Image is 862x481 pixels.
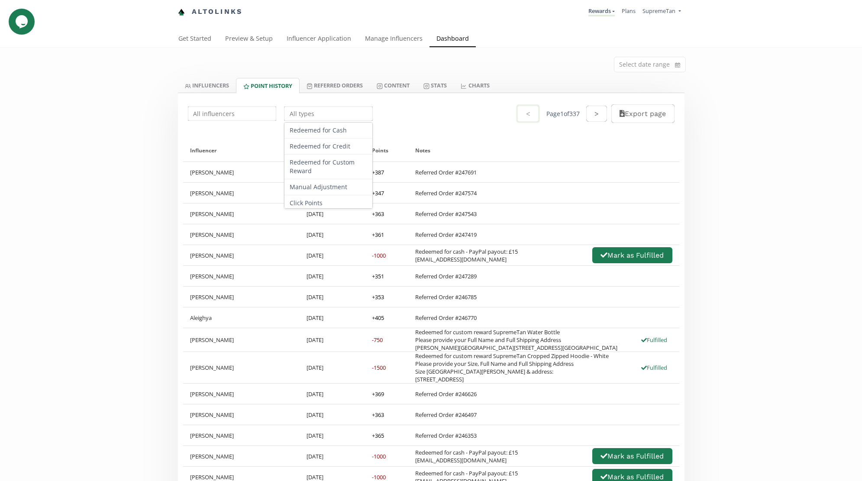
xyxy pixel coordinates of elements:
[300,328,365,352] div: [DATE]
[372,210,384,218] div: + 363
[300,266,365,286] div: [DATE]
[372,272,384,280] div: + 351
[372,390,384,398] div: + 369
[372,168,384,176] div: + 387
[300,78,370,93] a: Referred Orders
[415,314,477,322] div: Referred Order #246770
[300,203,365,224] div: [DATE]
[183,307,300,328] div: Aleighya
[178,78,236,93] a: INFLUENCERS
[416,78,454,93] a: Stats
[300,352,365,383] div: [DATE]
[415,231,477,239] div: Referred Order #247419
[636,336,672,344] div: Fulfilled
[675,61,680,69] svg: calendar
[187,105,278,122] input: All influencers
[586,106,607,122] button: >
[183,245,300,265] div: [PERSON_NAME]
[9,9,36,35] iframe: chat widget
[372,231,384,239] div: + 361
[372,336,383,344] div: -750
[300,224,365,245] div: [DATE]
[183,162,300,182] div: [PERSON_NAME]
[183,328,300,352] div: [PERSON_NAME]
[415,189,477,197] div: Referred Order #247574
[372,189,384,197] div: + 347
[588,7,615,16] a: Rewards
[415,293,477,301] div: Referred Order #246785
[284,123,372,139] div: Redeemed for Cash
[178,9,185,16] img: favicon-32x32.png
[280,31,358,48] a: Influencer Application
[415,411,477,419] div: Referred Order #246497
[372,139,401,161] div: Points
[642,7,681,17] a: SupremeTan
[300,384,365,404] div: [DATE]
[415,352,609,383] div: Redeemed for custom reward SupremeTan Cropped Zipped Hoodie - White Please provide your Size, Ful...
[284,139,372,155] div: Redeemed for Credit
[372,252,386,259] div: -1000
[183,203,300,224] div: [PERSON_NAME]
[415,210,477,218] div: Referred Order #247543
[283,105,374,122] input: All types
[454,78,496,93] a: CHARTS
[372,452,386,460] div: -1000
[415,390,477,398] div: Referred Order #246626
[372,473,386,481] div: -1000
[415,139,672,161] div: Notes
[284,155,372,179] div: Redeemed for Custom Reward
[546,110,580,118] div: Page 1 of 337
[372,364,386,371] div: -1500
[429,31,476,48] a: Dashboard
[372,314,384,322] div: + 405
[358,31,429,48] a: Manage Influencers
[183,266,300,286] div: [PERSON_NAME]
[415,272,477,280] div: Referred Order #247289
[300,446,365,466] div: [DATE]
[372,411,384,419] div: + 363
[300,287,365,307] div: [DATE]
[516,104,539,123] button: <
[622,7,636,15] a: Plans
[183,352,300,383] div: [PERSON_NAME]
[183,183,300,203] div: [PERSON_NAME]
[592,247,672,263] button: Mark as Fulfilled
[183,446,300,466] div: [PERSON_NAME]
[636,364,672,371] div: Fulfilled
[415,432,477,439] div: Referred Order #246353
[592,448,672,464] button: Mark as Fulfilled
[300,404,365,425] div: [DATE]
[171,31,218,48] a: Get Started
[415,168,477,176] div: Referred Order #247691
[415,328,617,352] div: Redeemed for custom reward SupremeTan Water Bottle Please provide your Full Name and Full Shippin...
[372,432,384,439] div: + 365
[300,307,365,328] div: [DATE]
[183,425,300,445] div: [PERSON_NAME]
[183,224,300,245] div: [PERSON_NAME]
[284,195,372,211] div: Click Points
[415,248,518,263] div: Redeemed for cash - PayPal payout: £15 [EMAIL_ADDRESS][DOMAIN_NAME]
[183,384,300,404] div: [PERSON_NAME]
[183,287,300,307] div: [PERSON_NAME]
[300,245,365,265] div: [DATE]
[642,7,675,15] span: SupremeTan
[236,78,300,93] a: Point HISTORY
[218,31,280,48] a: Preview & Setup
[300,425,365,445] div: [DATE]
[190,139,293,161] div: Influencer
[415,449,518,464] div: Redeemed for cash - PayPal payout: £15 [EMAIL_ADDRESS][DOMAIN_NAME]
[370,78,416,93] a: Content
[183,404,300,425] div: [PERSON_NAME]
[372,293,384,301] div: + 353
[178,5,243,19] a: Altolinks
[284,179,372,195] div: Manual Adjustment
[611,104,674,123] button: Export page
